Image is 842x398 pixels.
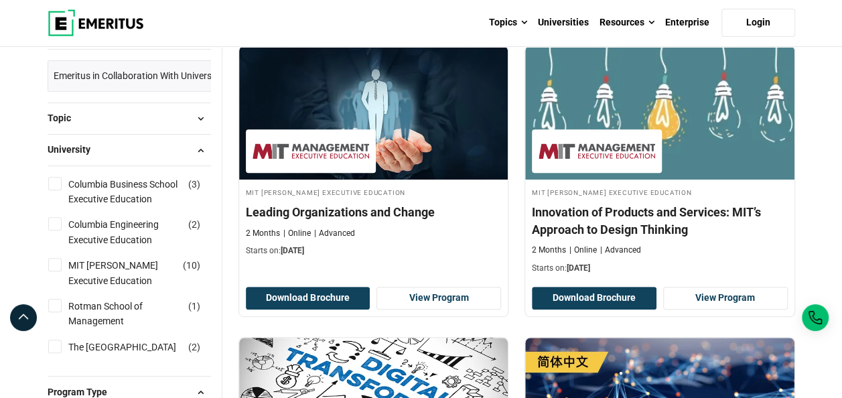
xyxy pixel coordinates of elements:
[525,46,794,281] a: Product Design and Innovation Course by MIT Sloan Executive Education - September 4, 2025 MIT Slo...
[525,46,794,180] img: Innovation of Products and Services: MIT’s Approach to Design Thinking | Online Product Design an...
[188,217,200,232] span: ( )
[192,179,197,190] span: 3
[663,287,788,310] a: View Program
[314,228,355,239] p: Advanced
[239,46,508,180] img: Leading Organizations and Change | Online Leadership Course
[246,228,280,239] p: 2 Months
[532,245,566,256] p: 2 Months
[721,9,795,37] a: Login
[48,111,82,125] span: Topic
[532,263,788,274] p: Starts on:
[281,246,304,255] span: [DATE]
[600,245,641,256] p: Advanced
[567,263,590,273] span: [DATE]
[188,299,200,314] span: ( )
[54,68,228,83] span: Emeritus in Collaboration With Universities
[68,258,209,288] a: MIT [PERSON_NAME] Executive Education
[532,204,788,237] h4: Innovation of Products and Services: MIT’s Approach to Design Thinking
[48,140,211,160] button: University
[48,109,211,129] button: Topic
[188,340,200,354] span: ( )
[192,342,197,352] span: 2
[183,258,200,273] span: ( )
[532,186,788,198] h4: MIT [PERSON_NAME] Executive Education
[68,217,209,247] a: Columbia Engineering Executive Education
[569,245,597,256] p: Online
[246,287,370,310] button: Download Brochure
[283,228,311,239] p: Online
[246,204,502,220] h4: Leading Organizations and Change
[188,177,200,192] span: ( )
[48,142,101,157] span: University
[192,301,197,312] span: 1
[239,46,508,264] a: Leadership Course by MIT Sloan Executive Education - September 4, 2025 MIT Sloan Executive Educat...
[68,340,203,354] a: The [GEOGRAPHIC_DATA]
[532,287,656,310] button: Download Brochure
[186,260,197,271] span: 10
[68,177,209,207] a: Columbia Business School Executive Education
[192,219,197,230] span: 2
[48,60,246,92] a: Emeritus in Collaboration With Universities ×
[68,299,209,329] a: Rotman School of Management
[539,136,655,166] img: MIT Sloan Executive Education
[246,245,502,257] p: Starts on:
[376,287,501,310] a: View Program
[253,136,369,166] img: MIT Sloan Executive Education
[246,186,502,198] h4: MIT [PERSON_NAME] Executive Education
